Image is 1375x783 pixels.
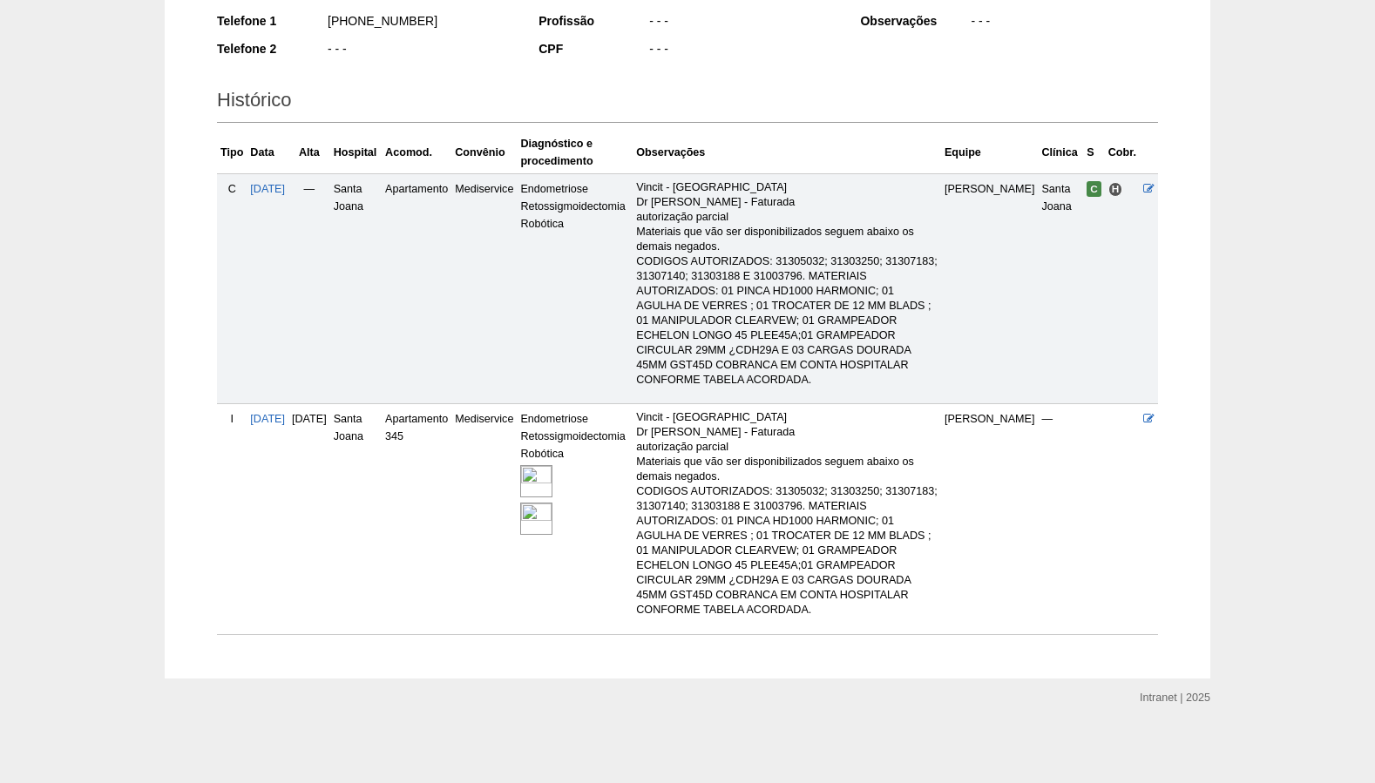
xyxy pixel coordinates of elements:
[220,410,243,428] div: I
[250,183,285,195] a: [DATE]
[1038,132,1083,174] th: Clínica
[647,40,837,62] div: - - -
[288,132,330,174] th: Alta
[382,132,451,174] th: Acomod.
[217,83,1158,123] h2: Histórico
[636,180,938,388] p: Vincit - [GEOGRAPHIC_DATA] Dr [PERSON_NAME] - Faturada autorização parcial Materiais que vão ser ...
[217,40,326,57] div: Telefone 2
[633,132,941,174] th: Observações
[330,404,382,634] td: Santa Joana
[647,12,837,34] div: - - -
[451,404,517,634] td: Mediservice
[1038,173,1083,403] td: Santa Joana
[451,132,517,174] th: Convênio
[330,173,382,403] td: Santa Joana
[969,12,1158,34] div: - - -
[292,413,327,425] span: [DATE]
[1083,132,1105,174] th: S
[326,40,515,62] div: - - -
[1140,689,1210,706] div: Intranet | 2025
[220,180,243,198] div: C
[538,12,647,30] div: Profissão
[1038,404,1083,634] td: —
[250,413,285,425] a: [DATE]
[451,173,517,403] td: Mediservice
[941,404,1039,634] td: [PERSON_NAME]
[217,12,326,30] div: Telefone 1
[288,173,330,403] td: —
[941,132,1039,174] th: Equipe
[1087,181,1101,197] span: Confirmada
[382,404,451,634] td: Apartamento 345
[382,173,451,403] td: Apartamento
[860,12,969,30] div: Observações
[1108,182,1123,197] span: Hospital
[517,404,633,634] td: Endometriose Retossigmoidectomia Robótica
[517,132,633,174] th: Diagnóstico e procedimento
[330,132,382,174] th: Hospital
[1105,132,1140,174] th: Cobr.
[326,12,515,34] div: [PHONE_NUMBER]
[538,40,647,57] div: CPF
[636,410,938,618] p: Vincit - [GEOGRAPHIC_DATA] Dr [PERSON_NAME] - Faturada autorização parcial Materiais que vão ser ...
[247,132,288,174] th: Data
[217,132,247,174] th: Tipo
[517,173,633,403] td: Endometriose Retossigmoidectomia Robótica
[941,173,1039,403] td: [PERSON_NAME]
